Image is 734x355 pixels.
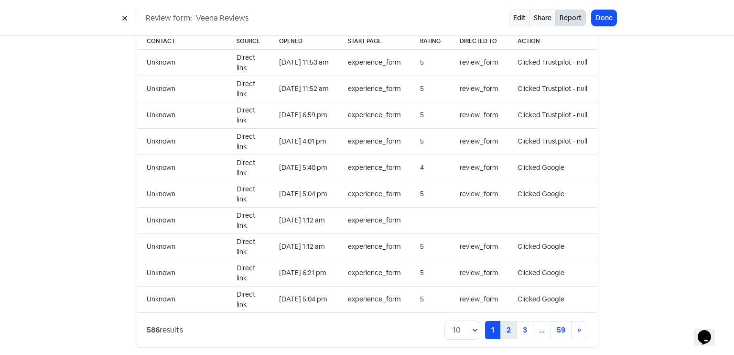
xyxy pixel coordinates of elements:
[508,260,597,286] td: Clicked Google
[227,102,270,128] td: Direct link
[137,33,227,50] th: Contact
[508,128,597,155] td: Clicked Trustpilot - null
[410,49,450,76] td: 5
[338,286,410,312] td: experience_form
[508,33,597,50] th: Action
[450,155,508,181] td: review_form
[227,286,270,312] td: Direct link
[410,286,450,312] td: 5
[571,321,587,339] a: Next
[227,76,270,102] td: Direct link
[529,10,556,26] a: Share
[227,260,270,286] td: Direct link
[270,233,338,260] td: [DATE] 1:12 am
[270,260,338,286] td: [DATE] 6:21 pm
[227,128,270,155] td: Direct link
[338,49,410,76] td: experience_form
[410,33,450,50] th: Rating
[227,181,270,207] td: Direct link
[694,317,724,345] iframe: chat widget
[517,321,533,339] a: 3
[410,76,450,102] td: 5
[137,233,227,260] td: Unknown
[410,181,450,207] td: 5
[577,325,581,335] span: »
[592,10,616,26] button: Done
[338,155,410,181] td: experience_form
[410,128,450,155] td: 5
[227,207,270,233] td: Direct link
[550,321,572,339] a: 59
[338,76,410,102] td: experience_form
[270,286,338,312] td: [DATE] 5:04 pm
[270,207,338,233] td: [DATE] 1:12 am
[227,33,270,50] th: Source
[508,155,597,181] td: Clicked Google
[508,286,597,312] td: Clicked Google
[270,76,338,102] td: [DATE] 11:52 am
[137,286,227,312] td: Unknown
[508,181,597,207] td: Clicked Google
[410,155,450,181] td: 4
[137,76,227,102] td: Unknown
[338,207,410,233] td: experience_form
[137,181,227,207] td: Unknown
[338,33,410,50] th: Start page
[450,33,508,50] th: Directed to
[137,207,227,233] td: Unknown
[410,102,450,128] td: 5
[450,49,508,76] td: review_form
[227,233,270,260] td: Direct link
[137,128,227,155] td: Unknown
[508,102,597,128] td: Clicked Trustpilot - null
[137,155,227,181] td: Unknown
[450,76,508,102] td: review_form
[555,10,586,26] button: Report
[146,12,192,24] span: Review form:
[500,321,517,339] a: 2
[410,260,450,286] td: 5
[137,260,227,286] td: Unknown
[450,102,508,128] td: review_form
[338,128,410,155] td: experience_form
[338,181,410,207] td: experience_form
[137,102,227,128] td: Unknown
[270,128,338,155] td: [DATE] 4:01 pm
[450,128,508,155] td: review_form
[485,321,501,339] a: 1
[508,76,597,102] td: Clicked Trustpilot - null
[270,49,338,76] td: [DATE] 11:53 am
[533,321,551,339] a: ...
[270,102,338,128] td: [DATE] 6:59 pm
[338,260,410,286] td: experience_form
[227,49,270,76] td: Direct link
[508,233,597,260] td: Clicked Google
[450,233,508,260] td: review_form
[450,286,508,312] td: review_form
[450,260,508,286] td: review_form
[410,233,450,260] td: 5
[147,325,160,335] strong: 586
[450,181,508,207] td: review_form
[137,49,227,76] td: Unknown
[270,155,338,181] td: [DATE] 5:40 pm
[270,181,338,207] td: [DATE] 5:04 pm
[508,49,597,76] td: Clicked Trustpilot - null
[147,324,183,336] div: results
[338,233,410,260] td: experience_form
[338,102,410,128] td: experience_form
[270,33,338,50] th: Opened
[509,10,530,26] a: Edit
[227,155,270,181] td: Direct link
